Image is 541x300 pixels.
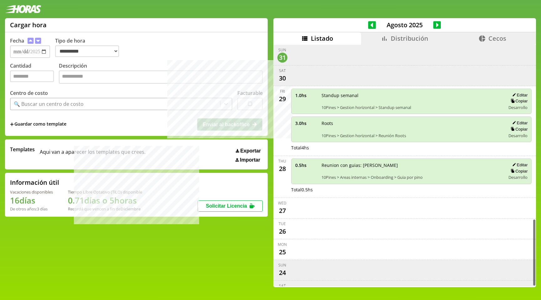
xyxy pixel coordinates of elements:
span: 3.0 hs [295,120,317,126]
div: Sun [278,47,286,53]
button: Copiar [509,168,528,174]
span: Desarrollo [508,174,528,180]
input: Cantidad [10,70,54,82]
div: Mon [278,242,287,247]
img: logotipo [5,5,41,13]
div: 27 [277,206,287,216]
h1: 0.71 días o 5 horas [68,195,142,206]
div: Tue [279,221,286,226]
b: Diciembre [121,206,141,212]
h1: Cargar hora [10,21,47,29]
div: Sat [279,68,286,73]
div: Sat [279,283,286,288]
span: Listado [311,34,333,43]
button: Copiar [509,127,528,132]
span: Desarrollo [508,133,528,138]
label: Cantidad [10,62,59,85]
div: Fri [280,89,285,94]
div: 25 [277,247,287,257]
span: Reunion con guias: [PERSON_NAME] [322,162,502,168]
div: 31 [277,53,287,63]
button: Editar [510,120,528,126]
span: Roots [322,120,502,126]
button: Solicitar Licencia [198,200,263,212]
span: 0.5 hs [295,162,317,168]
span: Aqui van a aparecer los templates que crees. [40,146,146,163]
label: Tipo de hora [55,37,124,58]
span: Solicitar Licencia [206,203,247,209]
button: Editar [510,162,528,168]
div: Tiempo Libre Optativo (TiLO) disponible [68,189,142,195]
div: 28 [277,164,287,174]
span: Exportar [240,148,261,154]
span: Templates [10,146,35,153]
button: Editar [510,92,528,98]
div: scrollable content [273,45,536,287]
h2: Información útil [10,178,59,187]
span: Distribución [391,34,428,43]
div: Thu [278,158,286,164]
div: 26 [277,226,287,236]
div: Vacaciones disponibles [10,189,53,195]
span: + [10,121,14,128]
button: Copiar [509,98,528,104]
span: Desarrollo [508,105,528,110]
button: Exportar [234,148,263,154]
div: Recordá que vencen a fin de [68,206,142,212]
span: Cecos [488,34,506,43]
h1: 16 días [10,195,53,206]
label: Facturable [237,90,263,96]
label: Centro de costo [10,90,48,96]
span: 10Pines > Gestion horizontal > Reunión Roots [322,133,502,138]
div: Total 4 hs [291,145,532,151]
label: Descripción [59,62,263,85]
textarea: Descripción [59,70,263,84]
span: Importar [240,157,260,163]
div: 30 [277,73,287,83]
div: 🔍 Buscar un centro de costo [14,101,84,107]
div: Total 0.5 hs [291,187,532,193]
span: 1.0 hs [295,92,317,98]
select: Tipo de hora [55,45,119,57]
div: 24 [277,268,287,278]
div: 29 [277,94,287,104]
div: De otros años: 3 días [10,206,53,212]
span: Agosto 2025 [376,21,433,29]
span: 10Pines > Areas internas > Onboarding > Guia por pino [322,174,502,180]
span: +Guardar como template [10,121,66,128]
div: Wed [278,200,286,206]
div: Sun [278,262,286,268]
span: Standup semanal [322,92,502,98]
span: 10Pines > Gestion horizontal > Standup semanal [322,105,502,110]
label: Fecha [10,37,24,44]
